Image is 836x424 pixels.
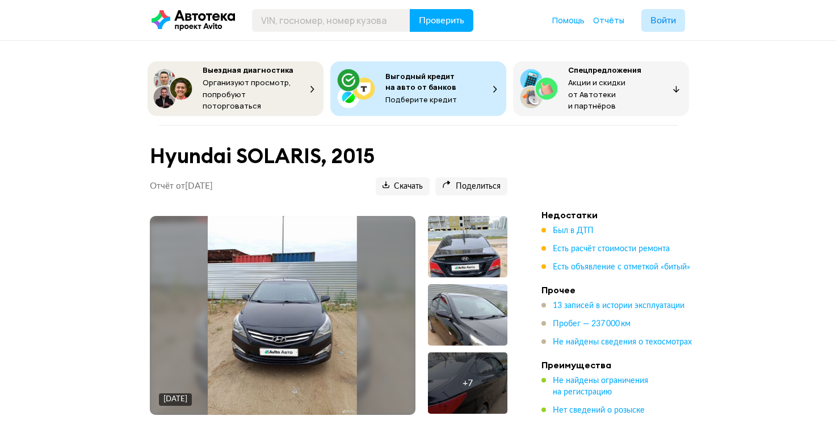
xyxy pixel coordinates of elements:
[513,61,689,116] button: СпецпредложенияАкции и скидки от Автотеки и партнёров
[208,216,357,415] img: Main car
[383,181,423,192] span: Скачать
[150,181,213,192] p: Отчёт от [DATE]
[410,9,473,32] button: Проверить
[553,338,692,346] span: Не найдены сведения о техосмотрах
[568,77,625,111] span: Акции и скидки от Автотеки и партнёров
[330,61,506,116] button: Выгодный кредит на авто от банковПодберите кредит
[442,181,501,192] span: Поделиться
[203,65,293,75] span: Выездная диагностика
[641,9,685,32] button: Войти
[553,377,648,396] span: Не найдены ограничения на регистрацию
[541,209,700,221] h4: Недостатки
[552,15,585,26] a: Помощь
[376,177,430,196] button: Скачать
[553,263,690,271] span: Есть объявление с отметкой «битый»
[419,16,464,25] span: Проверить
[203,77,291,111] span: Организуют просмотр, попробуют поторговаться
[463,377,473,389] div: + 7
[163,394,187,405] div: [DATE]
[568,65,641,75] span: Спецпредложения
[553,302,684,310] span: 13 записей в истории эксплуатации
[541,359,700,371] h4: Преимущества
[385,71,456,92] span: Выгодный кредит на авто от банков
[252,9,410,32] input: VIN, госномер, номер кузова
[553,245,670,253] span: Есть расчёт стоимости ремонта
[553,406,645,414] span: Нет сведений о розыске
[541,284,700,296] h4: Прочее
[553,320,631,328] span: Пробег — 237 000 км
[593,15,624,26] a: Отчёты
[148,61,324,116] button: Выездная диагностикаОрганизуют просмотр, попробуют поторговаться
[150,144,507,168] h1: Hyundai SOLARIS, 2015
[650,16,676,25] span: Войти
[385,94,457,105] span: Подберите кредит
[435,177,507,196] button: Поделиться
[553,227,594,235] span: Был в ДТП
